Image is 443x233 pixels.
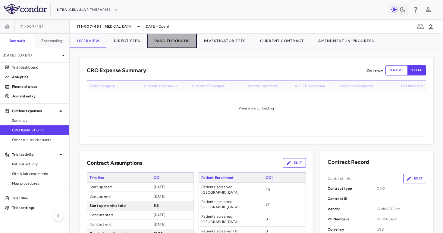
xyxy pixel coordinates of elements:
[199,197,263,212] span: Patients screened [GEOGRAPHIC_DATA]
[197,34,253,48] button: Investigator Fees
[199,173,263,182] span: Patient Enrollment
[154,194,165,198] span: [DATE]
[12,171,64,176] span: Site & lab cost matrix
[12,84,64,89] p: Financial close
[12,152,57,157] p: Trial activity
[12,161,64,167] span: Patient activity
[377,186,426,191] span: CRO
[328,196,377,201] p: Contract ID
[311,34,381,48] button: Amendment-In-Progress
[283,158,306,168] button: Edit
[87,159,142,167] h6: Contract Assumptions
[154,213,165,217] span: [DATE]
[239,106,274,110] span: Please wait... loading
[328,176,352,181] p: Contract Info
[12,94,64,99] p: Journal entry
[2,53,60,58] p: [DATE] (Open)
[12,195,64,201] p: Trial files
[104,24,133,29] span: [MEDICAL_DATA]
[403,174,426,183] button: Edit
[328,206,377,212] p: Vendor
[328,216,377,222] p: PO Numbers
[328,158,369,166] h6: Contract Record
[328,186,377,191] p: Contract type
[147,34,197,48] button: Pass-Throughs
[12,74,64,80] p: Analytics
[377,216,426,222] span: PUR506452
[87,192,151,201] span: Start up end
[154,204,159,208] span: 5.3
[12,127,64,133] span: CRO IQVIA RDS Inc.
[41,38,63,44] h6: Forecasting
[87,201,151,210] span: Start up months total
[154,185,165,189] span: [DATE]
[20,24,44,29] span: ITI-007-451
[87,210,151,219] span: Conduct start
[263,173,306,182] span: CO1
[87,173,151,182] span: Timeline
[87,220,151,229] span: Conduct end
[12,118,64,123] span: Summary
[328,227,377,232] p: Currency
[199,182,263,197] span: Patients screened [GEOGRAPHIC_DATA]
[55,5,118,15] button: Intra-Cellular Therapies
[70,34,107,48] button: Overview
[87,66,146,75] h6: CRO Expense Summary
[145,24,169,29] span: [DATE] (Open)
[377,196,426,201] span: —
[4,4,47,14] img: logo-full-SnFGN8VE.png
[199,212,263,226] span: Patients screened [GEOGRAPHIC_DATA]
[12,181,64,186] span: Map procedures
[385,65,408,75] button: native
[77,24,101,29] span: ITI-007-451
[107,34,147,48] button: Direct Fees
[151,173,194,182] span: CO1
[253,34,311,48] button: Current Contract
[407,65,426,75] button: trial
[154,222,165,226] span: [DATE]
[265,202,269,207] span: 57
[87,182,151,192] span: Start up start
[12,65,64,70] p: Trial dashboard
[12,137,64,143] span: Other clinical contracts
[377,227,426,232] span: USD
[377,206,426,212] span: IQVIA RDS Inc.
[366,68,383,73] p: Currency
[9,38,25,44] h6: Accruals
[265,217,268,221] span: 0
[12,205,64,210] p: Trial settings
[12,108,57,114] p: Clinical expenses
[265,188,270,192] span: 40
